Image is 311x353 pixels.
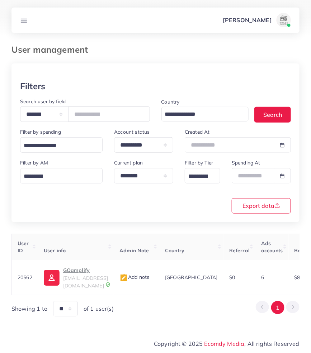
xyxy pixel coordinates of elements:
span: Add note [119,274,150,280]
span: Admin Note [119,247,149,254]
p: GOamplify [63,266,108,275]
img: avatar [277,13,291,27]
span: Copyright © 2025 [154,340,300,348]
a: Ecomdy Media [204,340,245,348]
button: Export data [232,198,291,214]
label: Spending At [232,159,260,166]
input: Search for option [162,109,240,120]
span: Showing 1 to [11,305,47,313]
label: Current plan [114,159,143,166]
h3: Filters [20,81,45,91]
input: Search for option [21,140,93,151]
span: [GEOGRAPHIC_DATA] [165,274,218,281]
img: ic-user-info.36bf1079.svg [44,270,60,286]
span: User info [44,247,66,254]
span: Referral [229,247,250,254]
ul: Pagination [256,301,300,314]
h3: User management [11,44,94,55]
span: Ads accounts [261,240,283,254]
div: Search for option [20,168,103,183]
label: Account status [114,128,150,135]
span: 20562 [18,274,32,281]
span: $0 [229,274,235,281]
div: Search for option [185,168,220,183]
label: Country [161,98,180,105]
img: 9CAL8B2pu8EFxCJHYAAAAldEVYdGRhdGU6Y3JlYXRlADIwMjItMTItMDlUMDQ6NTg6MzkrMDA6MDBXSlgLAAAAJXRFWHRkYXR... [105,282,110,287]
p: [PERSON_NAME] [223,16,272,24]
button: Go to page 1 [271,301,284,314]
label: Filter by spending [20,128,61,135]
div: Search for option [20,137,103,153]
label: Created At [185,128,210,135]
label: Search user by field [20,98,66,105]
span: 6 [261,274,264,281]
input: Search for option [186,171,211,182]
span: [EMAIL_ADDRESS][DOMAIN_NAME] [63,275,108,288]
span: Country [165,247,184,254]
div: Search for option [161,107,249,121]
a: [PERSON_NAME]avatar [219,13,294,27]
input: Search for option [21,171,93,182]
span: , All rights Reserved [245,340,300,348]
span: of 1 user(s) [84,305,114,313]
span: Export data [242,203,280,209]
span: User ID [18,240,29,254]
img: admin_note.cdd0b510.svg [119,273,128,282]
button: Search [254,107,291,122]
label: Filter by Tier [185,159,213,166]
label: Filter by AM [20,159,48,166]
a: GOamplify[EMAIL_ADDRESS][DOMAIN_NAME] [44,266,108,289]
